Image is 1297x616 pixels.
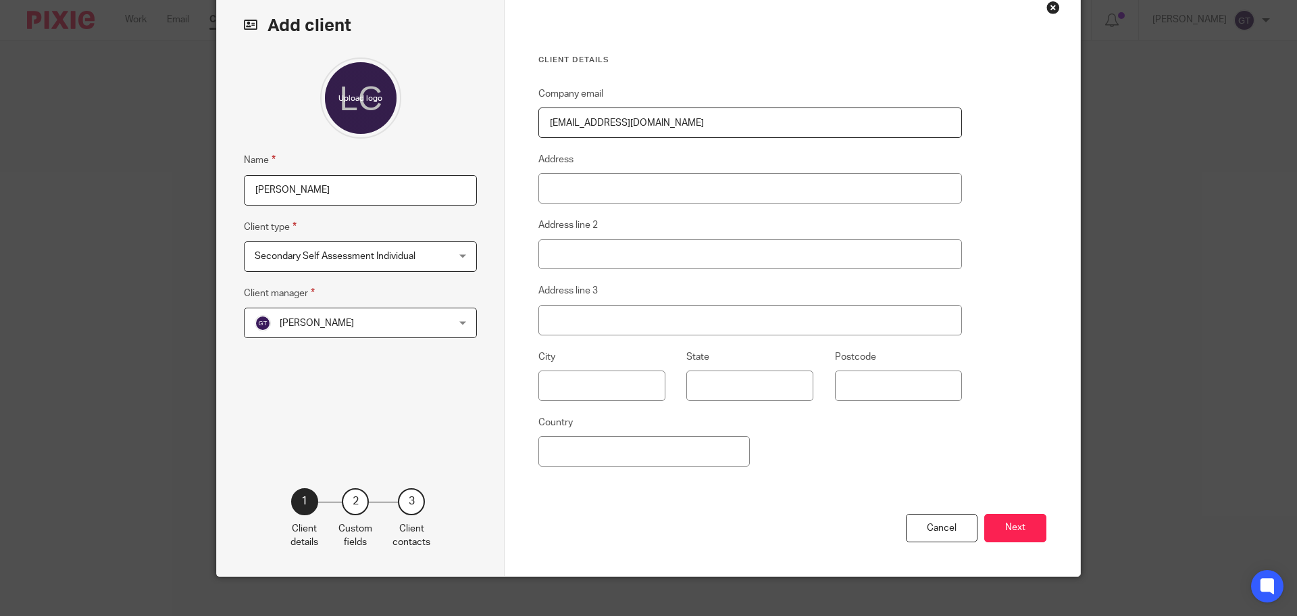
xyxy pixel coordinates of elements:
h3: Client details [538,55,962,66]
label: State [686,350,709,364]
button: Next [984,514,1046,543]
div: Cancel [906,514,977,543]
label: Client type [244,219,297,235]
p: Custom fields [338,522,372,550]
label: Address line 3 [538,284,598,298]
label: Client manager [244,285,315,301]
label: Address [538,153,574,166]
label: Name [244,152,276,168]
label: Address line 2 [538,218,598,232]
label: Country [538,416,573,429]
label: Company email [538,87,603,101]
label: City [538,350,555,364]
div: 2 [342,488,369,515]
div: Close this dialog window [1046,1,1060,14]
span: Secondary Self Assessment Individual [255,252,415,261]
label: Postcode [835,350,876,364]
h2: Add client [244,14,477,37]
div: 1 [291,488,318,515]
span: [PERSON_NAME] [280,318,354,328]
p: Client contacts [392,522,430,550]
img: svg%3E [255,315,271,331]
p: Client details [290,522,318,550]
div: 3 [398,488,425,515]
